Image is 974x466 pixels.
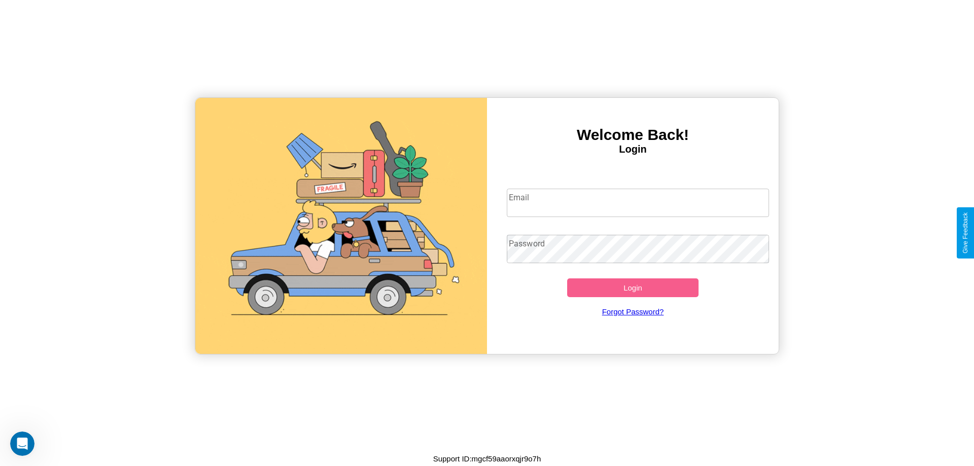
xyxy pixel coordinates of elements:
h4: Login [487,144,779,155]
button: Login [567,278,699,297]
a: Forgot Password? [502,297,764,326]
img: gif [195,98,487,354]
p: Support ID: mgcf59aaorxqjr9o7h [433,452,541,465]
h3: Welcome Back! [487,126,779,144]
iframe: Intercom live chat [10,432,34,456]
div: Give Feedback [962,212,969,254]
